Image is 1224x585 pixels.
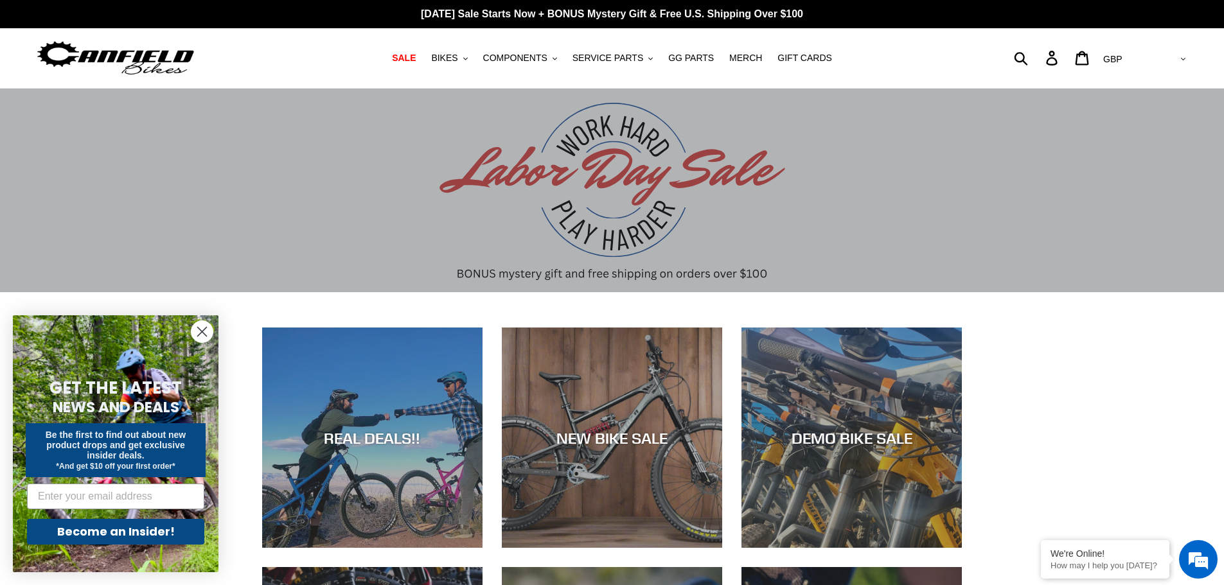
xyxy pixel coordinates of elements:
a: REAL DEALS!! [262,327,483,548]
a: SALE [386,49,422,67]
span: Be the first to find out about new product drops and get exclusive insider deals. [46,430,186,460]
div: We're Online! [1051,548,1160,559]
img: Canfield Bikes [35,38,196,78]
span: *And get $10 off your first order* [56,462,175,471]
button: SERVICE PARTS [566,49,659,67]
span: GIFT CARDS [777,53,832,64]
span: GG PARTS [668,53,714,64]
span: NEWS AND DEALS [53,397,179,417]
span: SERVICE PARTS [572,53,643,64]
span: BIKES [431,53,457,64]
button: Become an Insider! [27,519,204,545]
input: Enter your email address [27,484,204,509]
a: NEW BIKE SALE [502,327,722,548]
div: REAL DEALS!! [262,428,483,447]
button: COMPONENTS [477,49,563,67]
a: DEMO BIKE SALE [741,327,962,548]
span: COMPONENTS [483,53,547,64]
a: GIFT CARDS [771,49,838,67]
div: DEMO BIKE SALE [741,428,962,447]
input: Search [1021,44,1054,72]
a: MERCH [723,49,768,67]
button: Close dialog [191,320,213,343]
div: NEW BIKE SALE [502,428,722,447]
a: GG PARTS [662,49,720,67]
p: How may I help you today? [1051,561,1160,570]
span: GET THE LATEST [49,376,182,399]
span: MERCH [729,53,762,64]
span: SALE [392,53,416,64]
button: BIKES [425,49,474,67]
